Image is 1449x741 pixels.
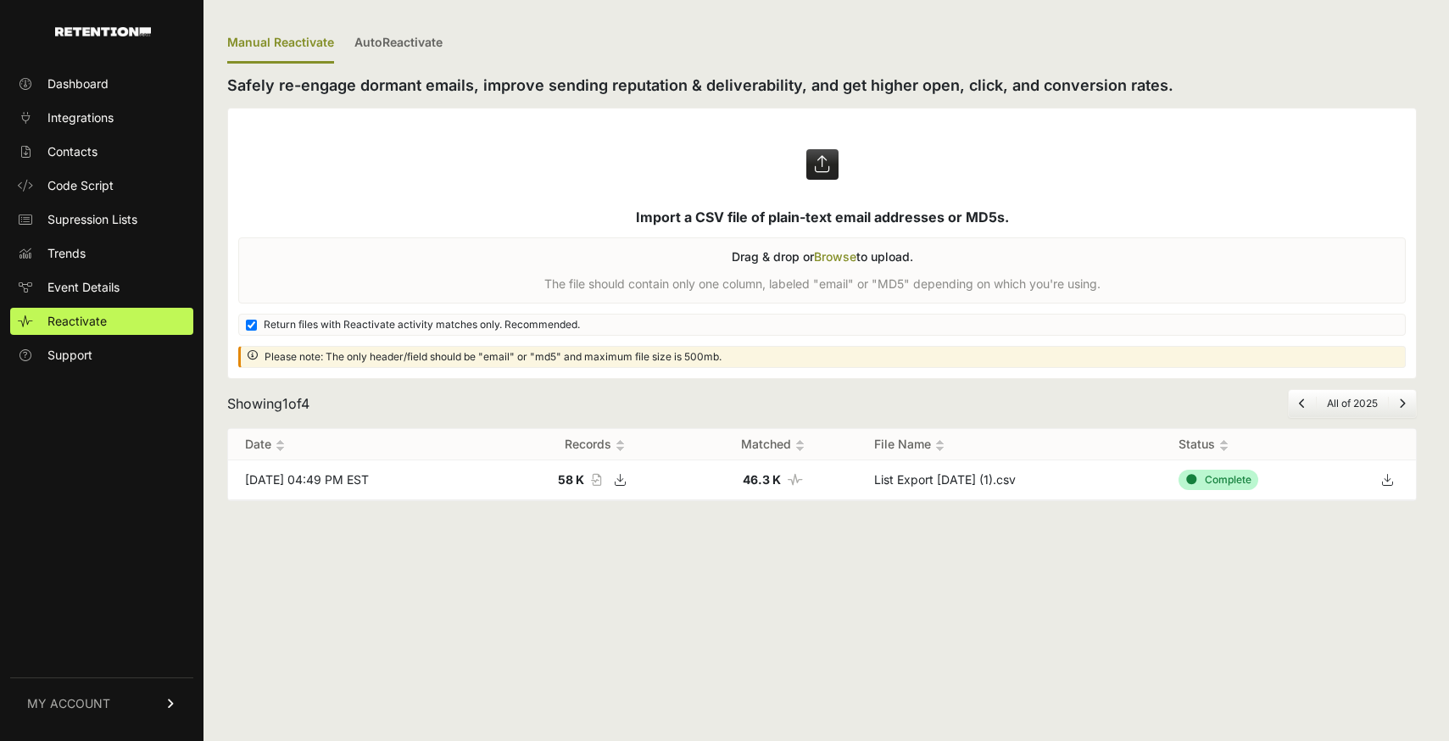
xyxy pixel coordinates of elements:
span: Integrations [47,109,114,126]
a: Contacts [10,138,193,165]
th: Date [228,429,501,460]
span: Return files with Reactivate activity matches only. Recommended. [264,318,580,331]
a: Event Details [10,274,193,301]
li: All of 2025 [1316,397,1388,410]
a: Supression Lists [10,206,193,233]
img: no_sort-eaf950dc5ab64cae54d48a5578032e96f70b2ecb7d747501f34c8f2db400fb66.gif [1219,439,1229,452]
a: Support [10,342,193,369]
strong: 46.3 K [743,472,781,487]
img: no_sort-eaf950dc5ab64cae54d48a5578032e96f70b2ecb7d747501f34c8f2db400fb66.gif [616,439,625,452]
div: Showing of [227,393,309,414]
span: 1 [282,395,288,412]
a: Dashboard [10,70,193,97]
span: Dashboard [47,75,109,92]
a: Reactivate [10,308,193,335]
img: no_sort-eaf950dc5ab64cae54d48a5578032e96f70b2ecb7d747501f34c8f2db400fb66.gif [276,439,285,452]
div: Manual Reactivate [227,24,334,64]
span: Support [47,347,92,364]
i: Record count of the file [591,474,601,486]
th: Status [1162,429,1358,460]
td: [DATE] 04:49 PM EST [228,460,501,500]
span: Reactivate [47,313,107,330]
a: MY ACCOUNT [10,677,193,729]
nav: Page navigation [1288,389,1417,418]
div: Complete [1179,470,1258,490]
span: Contacts [47,143,98,160]
th: Records [501,429,688,460]
strong: 58 K [558,472,584,487]
a: AutoReactivate [354,24,443,64]
input: Return files with Reactivate activity matches only. Recommended. [246,320,257,331]
span: 4 [301,395,309,412]
span: Supression Lists [47,211,137,228]
h2: Safely re-engage dormant emails, improve sending reputation & deliverability, and get higher open... [227,74,1417,97]
a: Trends [10,240,193,267]
td: List Export [DATE] (1).csv [857,460,1162,500]
a: Previous [1299,397,1306,409]
img: Retention.com [55,27,151,36]
img: no_sort-eaf950dc5ab64cae54d48a5578032e96f70b2ecb7d747501f34c8f2db400fb66.gif [935,439,945,452]
i: Number of matched records [788,474,803,486]
span: MY ACCOUNT [27,695,110,712]
a: Integrations [10,104,193,131]
span: Trends [47,245,86,262]
th: File Name [857,429,1162,460]
a: Code Script [10,172,193,199]
th: Matched [688,429,857,460]
span: Code Script [47,177,114,194]
span: Event Details [47,279,120,296]
a: Next [1399,397,1406,409]
img: no_sort-eaf950dc5ab64cae54d48a5578032e96f70b2ecb7d747501f34c8f2db400fb66.gif [795,439,805,452]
